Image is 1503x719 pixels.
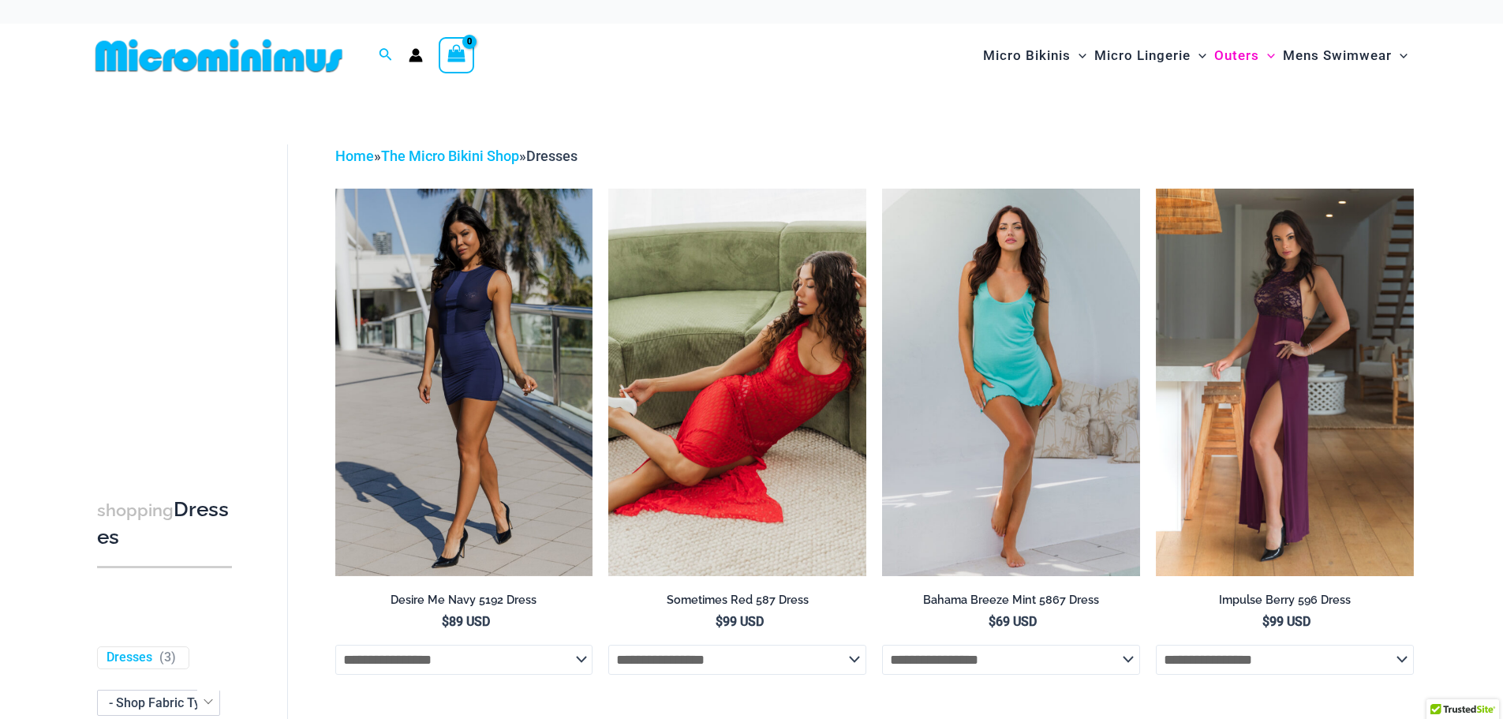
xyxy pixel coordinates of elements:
[97,690,220,716] span: - Shop Fabric Type
[1156,593,1414,608] h2: Impulse Berry 596 Dress
[97,132,239,448] iframe: TrustedSite Certified
[97,496,232,551] h3: Dresses
[1156,593,1414,613] a: Impulse Berry 596 Dress
[335,593,593,608] h2: Desire Me Navy 5192 Dress
[107,650,152,666] a: Dresses
[608,593,866,608] h2: Sometimes Red 587 Dress
[1262,614,1269,629] span: $
[335,148,374,164] a: Home
[882,189,1140,575] img: Bahama Breeze Mint 5867 Dress 01
[97,500,174,520] span: shopping
[1156,189,1414,575] a: Impulse Berry 596 Dress 02Impulse Berry 596 Dress 03Impulse Berry 596 Dress 03
[335,189,593,575] a: Desire Me Navy 5192 Dress 11Desire Me Navy 5192 Dress 09Desire Me Navy 5192 Dress 09
[1279,32,1411,80] a: Mens SwimwearMenu ToggleMenu Toggle
[335,593,593,613] a: Desire Me Navy 5192 Dress
[608,189,866,575] img: Sometimes Red 587 Dress 10
[989,614,1037,629] bdi: 69 USD
[1259,36,1275,76] span: Menu Toggle
[439,37,475,73] a: View Shopping Cart, empty
[379,46,393,66] a: Search icon link
[989,614,996,629] span: $
[882,593,1140,613] a: Bahama Breeze Mint 5867 Dress
[1392,36,1408,76] span: Menu Toggle
[1156,189,1414,575] img: Impulse Berry 596 Dress 02
[716,614,723,629] span: $
[409,48,423,62] a: Account icon link
[442,614,449,629] span: $
[1210,32,1279,80] a: OutersMenu ToggleMenu Toggle
[98,691,219,715] span: - Shop Fabric Type
[159,650,176,666] span: ( )
[526,148,578,164] span: Dresses
[1262,614,1310,629] bdi: 99 USD
[1094,36,1191,76] span: Micro Lingerie
[164,650,171,665] span: 3
[608,593,866,613] a: Sometimes Red 587 Dress
[1071,36,1086,76] span: Menu Toggle
[1191,36,1206,76] span: Menu Toggle
[882,593,1140,608] h2: Bahama Breeze Mint 5867 Dress
[979,32,1090,80] a: Micro BikinisMenu ToggleMenu Toggle
[442,614,490,629] bdi: 89 USD
[716,614,764,629] bdi: 99 USD
[977,29,1415,82] nav: Site Navigation
[1283,36,1392,76] span: Mens Swimwear
[89,38,349,73] img: MM SHOP LOGO FLAT
[381,148,519,164] a: The Micro Bikini Shop
[608,189,866,575] a: Sometimes Red 587 Dress 10Sometimes Red 587 Dress 09Sometimes Red 587 Dress 09
[335,148,578,164] span: » »
[1090,32,1210,80] a: Micro LingerieMenu ToggleMenu Toggle
[983,36,1071,76] span: Micro Bikinis
[335,189,593,575] img: Desire Me Navy 5192 Dress 11
[109,695,215,710] span: - Shop Fabric Type
[1214,36,1259,76] span: Outers
[882,189,1140,575] a: Bahama Breeze Mint 5867 Dress 01Bahama Breeze Mint 5867 Dress 03Bahama Breeze Mint 5867 Dress 03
